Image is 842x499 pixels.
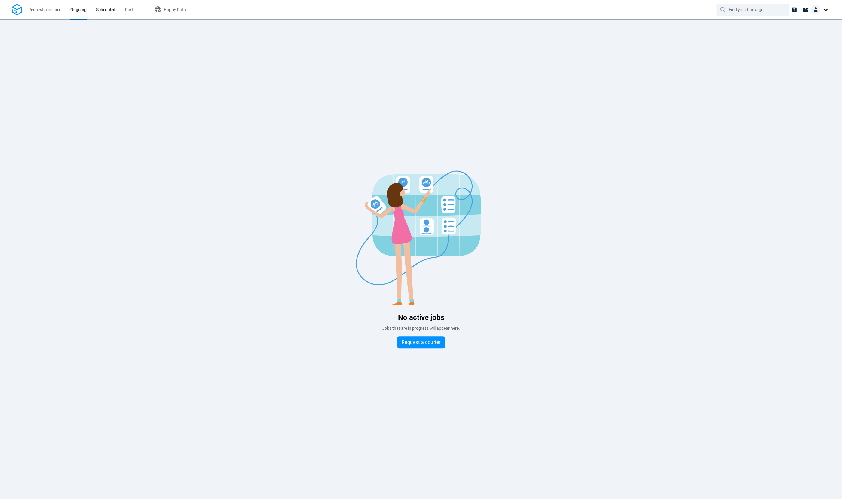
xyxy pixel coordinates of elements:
span: Request a courier [28,7,61,12]
input: Find your Package [729,4,777,15]
img: Logo [12,4,22,16]
span: Request a courier [402,340,441,345]
button: Request a courier [397,336,445,348]
span: Past [125,7,134,12]
img: Client [811,5,820,14]
span: Scheduled [96,7,115,12]
span: Jobs that are in progress will appear here. [382,326,460,331]
img: Blank slate [331,170,511,305]
span: Happy Path [164,7,186,12]
span: Ongoing [70,7,87,12]
span: No active jobs [398,313,444,322]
